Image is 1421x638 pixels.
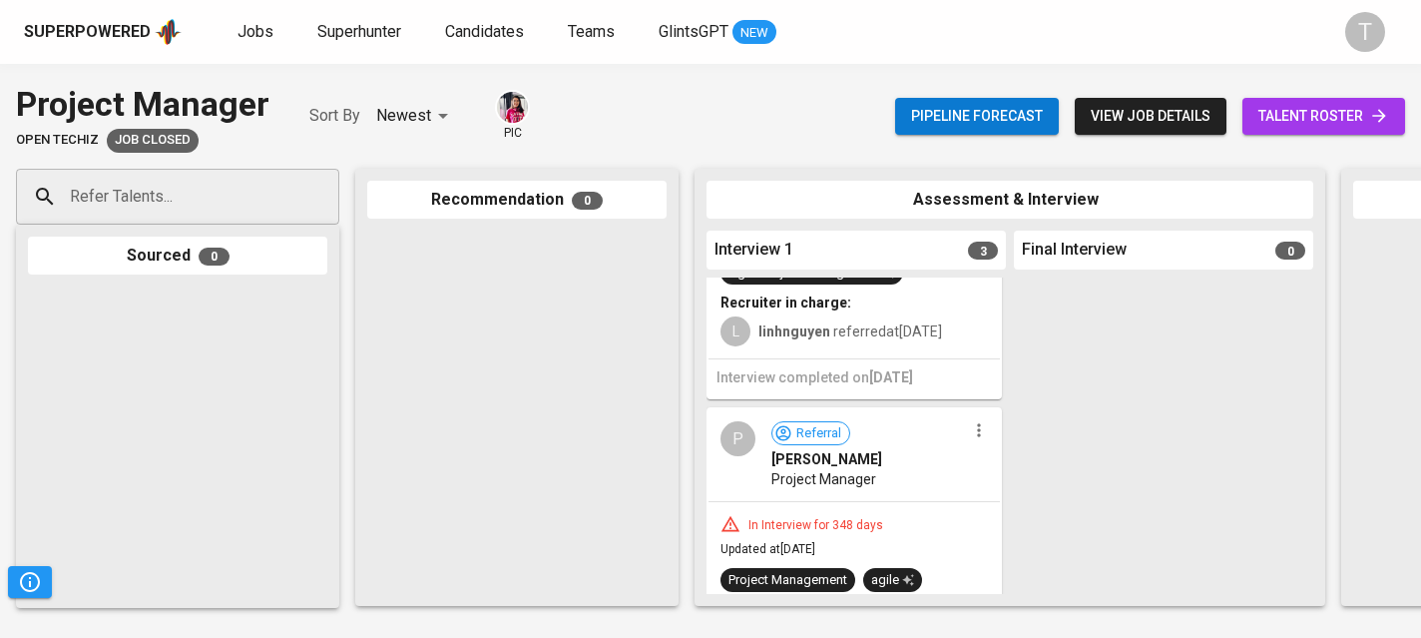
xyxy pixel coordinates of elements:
h6: Interview completed on [716,367,992,389]
p: Sort By [309,104,360,128]
span: 0 [572,192,603,210]
button: Open [328,195,332,199]
span: Teams [568,22,615,41]
b: Recruiter in charge: [720,295,851,311]
span: Jobs [237,22,273,41]
img: app logo [155,17,182,47]
a: Superpoweredapp logo [24,17,182,47]
a: Teams [568,20,619,45]
div: Newest [376,98,455,135]
div: Sourced [28,237,327,276]
div: Recommendation [367,181,667,220]
a: Candidates [445,20,528,45]
a: talent roster [1242,98,1405,135]
p: Newest [376,104,431,128]
span: Superhunter [317,22,401,41]
span: 0 [199,248,230,266]
img: anh.dao@glints.com [497,92,528,123]
span: 0 [1275,242,1305,260]
div: Superpowered [24,21,151,44]
a: Superhunter [317,20,405,45]
span: Interview 1 [714,239,793,262]
div: Project Management [728,571,847,590]
div: L [720,317,750,346]
div: Project Manager [16,80,269,129]
span: 3 [968,242,998,260]
span: Referral [788,424,849,443]
div: agile [871,571,914,590]
span: Job Closed [107,131,199,150]
button: Pipeline Triggers [8,566,52,598]
button: Pipeline forecast [895,98,1059,135]
button: view job details [1075,98,1226,135]
span: Project Manager [771,469,876,489]
div: Last CV movement greater than 30 days [107,129,199,153]
div: P [720,421,755,456]
span: NEW [732,23,776,43]
a: GlintsGPT NEW [659,20,776,45]
div: pic [495,90,530,142]
span: Updated at [DATE] [720,542,815,556]
span: GlintsGPT [659,22,728,41]
b: linhnguyen [758,323,830,339]
span: Pipeline forecast [911,104,1043,129]
div: In Interview for 348 days [740,517,891,534]
a: Jobs [237,20,277,45]
span: Candidates [445,22,524,41]
div: Assessment & Interview [707,181,1313,220]
span: talent roster [1258,104,1389,129]
span: Final Interview [1022,239,1127,262]
span: Open Techiz [16,131,99,150]
span: view job details [1091,104,1210,129]
span: [PERSON_NAME] [771,449,882,469]
span: referred at [DATE] [758,323,942,339]
span: [DATE] [869,369,913,385]
div: T [1345,12,1385,52]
